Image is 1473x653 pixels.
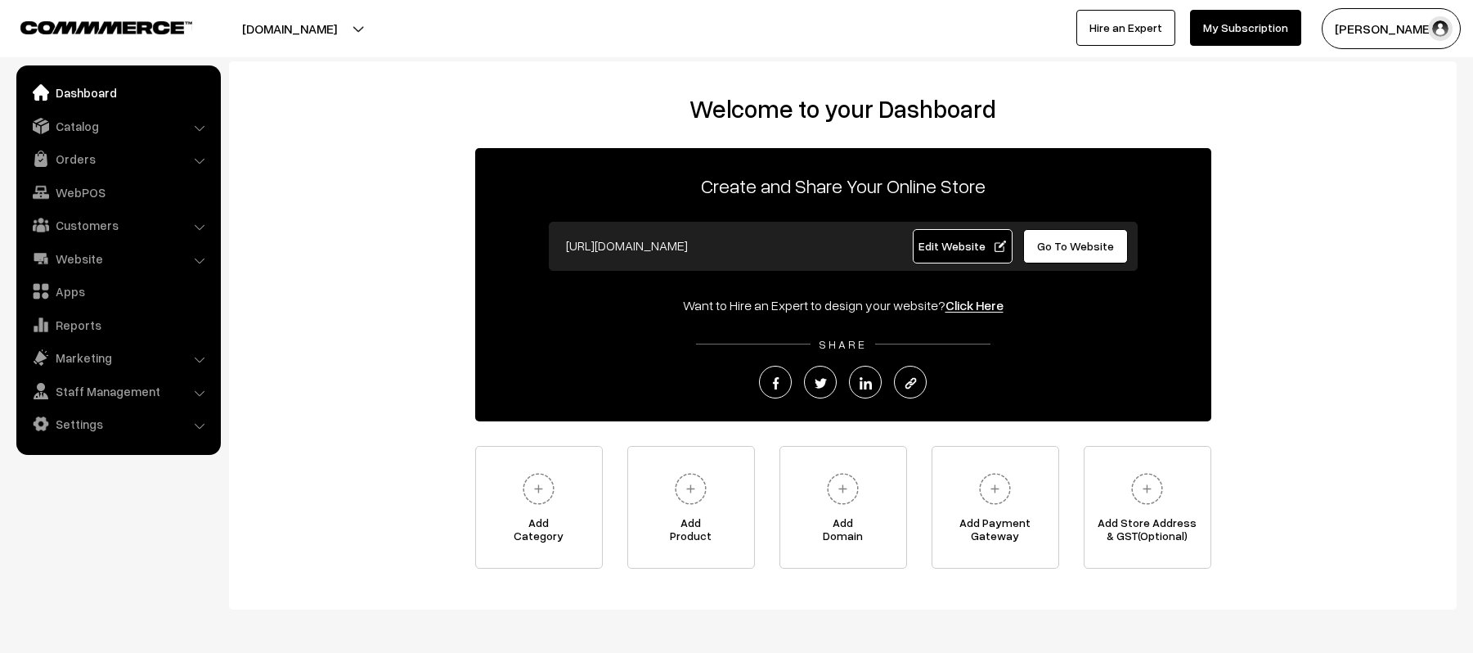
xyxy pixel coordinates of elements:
a: AddCategory [475,446,603,569]
img: plus.svg [668,466,713,511]
a: Orders [20,144,215,173]
p: Create and Share Your Online Store [475,171,1211,200]
a: Go To Website [1023,229,1129,263]
span: Add Payment Gateway [932,516,1058,549]
span: Go To Website [1037,239,1114,253]
a: AddDomain [779,446,907,569]
a: Reports [20,310,215,340]
img: plus.svg [1125,466,1170,511]
a: COMMMERCE [20,16,164,36]
img: plus.svg [516,466,561,511]
span: SHARE [811,337,875,351]
a: Catalog [20,111,215,141]
img: COMMMERCE [20,21,192,34]
span: Add Category [476,516,602,549]
a: Hire an Expert [1076,10,1175,46]
a: WebPOS [20,178,215,207]
span: Edit Website [918,239,1006,253]
span: Add Store Address & GST(Optional) [1085,516,1210,549]
a: Add Store Address& GST(Optional) [1084,446,1211,569]
span: Add Product [628,516,754,549]
a: AddProduct [627,446,755,569]
a: Apps [20,277,215,306]
button: [PERSON_NAME] [1322,8,1461,49]
span: Add Domain [780,516,906,549]
a: Edit Website [913,229,1013,263]
div: Want to Hire an Expert to design your website? [475,295,1211,315]
img: plus.svg [972,466,1017,511]
a: Customers [20,210,215,240]
a: Website [20,244,215,273]
button: [DOMAIN_NAME] [185,8,394,49]
a: Staff Management [20,376,215,406]
a: Marketing [20,343,215,372]
a: Dashboard [20,78,215,107]
a: Click Here [945,297,1004,313]
img: plus.svg [820,466,865,511]
a: Add PaymentGateway [932,446,1059,569]
a: Settings [20,409,215,439]
h2: Welcome to your Dashboard [245,94,1440,124]
img: user [1428,16,1453,41]
a: My Subscription [1190,10,1301,46]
